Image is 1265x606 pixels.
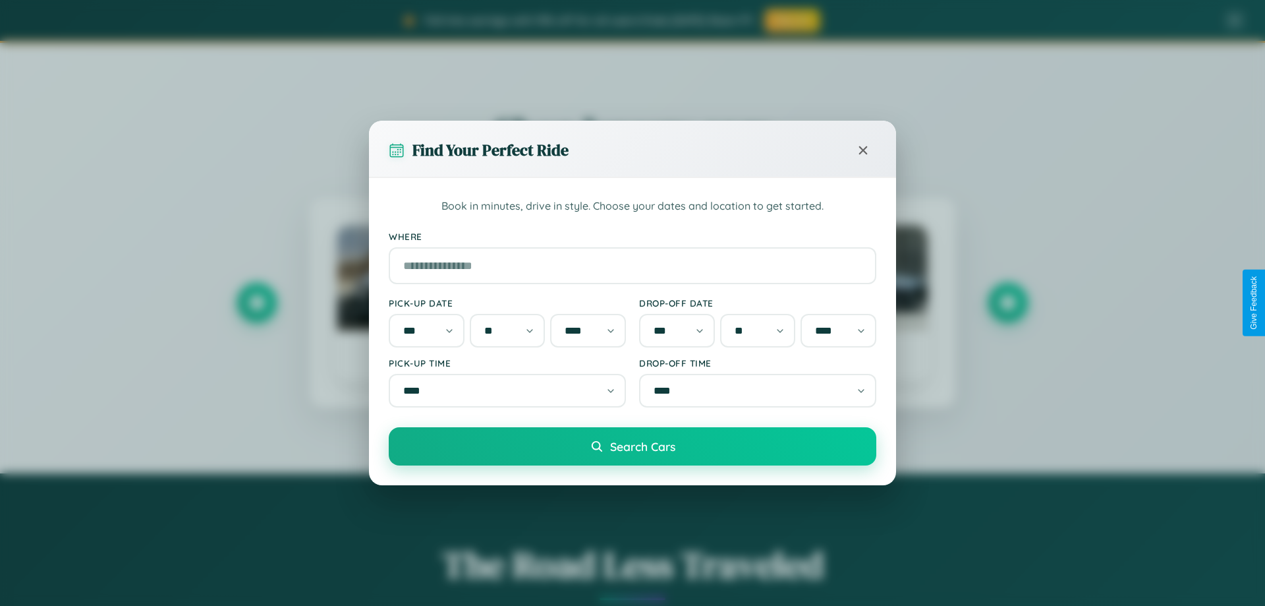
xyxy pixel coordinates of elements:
span: Search Cars [610,439,675,454]
label: Where [389,231,876,242]
p: Book in minutes, drive in style. Choose your dates and location to get started. [389,198,876,215]
label: Pick-up Time [389,357,626,369]
label: Pick-up Date [389,297,626,309]
label: Drop-off Date [639,297,876,309]
button: Search Cars [389,427,876,466]
h3: Find Your Perfect Ride [412,139,569,161]
label: Drop-off Time [639,357,876,369]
